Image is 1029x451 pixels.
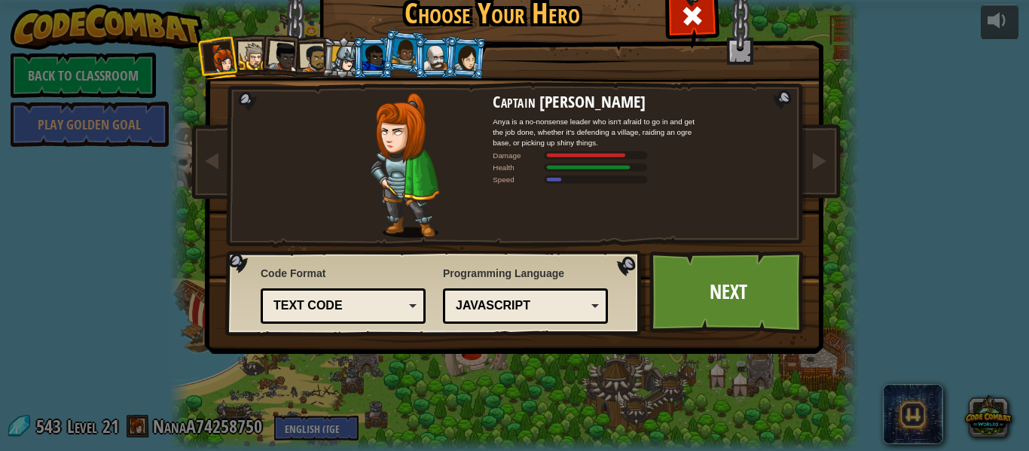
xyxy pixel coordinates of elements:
li: Illia Shieldsmith [444,35,487,79]
div: Text code [273,297,404,315]
div: Anya is a no-nonsense leader who isn't afraid to go in and get the job done, whether it's defendi... [493,116,704,148]
span: Code Format [261,266,426,281]
li: Lady Ida Justheart [259,33,304,78]
h2: Captain [PERSON_NAME] [493,93,704,111]
a: Next [649,251,807,334]
div: Gains 140% of listed Warrior armor health. [493,162,704,172]
div: Health [493,162,545,172]
div: Damage [493,150,545,160]
li: Gordon the Stalwart [353,37,393,78]
div: Moves at 6 meters per second. [493,174,704,184]
li: Okar Stompfoot [414,37,455,78]
li: Captain Anya Weston [197,35,242,80]
img: captain-pose.png [370,93,439,238]
li: Alejandro the Duelist [291,37,332,79]
span: Programming Language [443,266,608,281]
li: Arryn Stonewall [382,29,426,74]
div: Deals 120% of listed Warrior weapon damage. [493,150,704,160]
div: JavaScript [456,297,586,315]
div: Speed [493,174,545,184]
li: Sir Tharin Thunderfist [230,35,270,76]
img: language-selector-background.png [225,251,646,337]
li: Hattori Hanzō [321,36,364,79]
